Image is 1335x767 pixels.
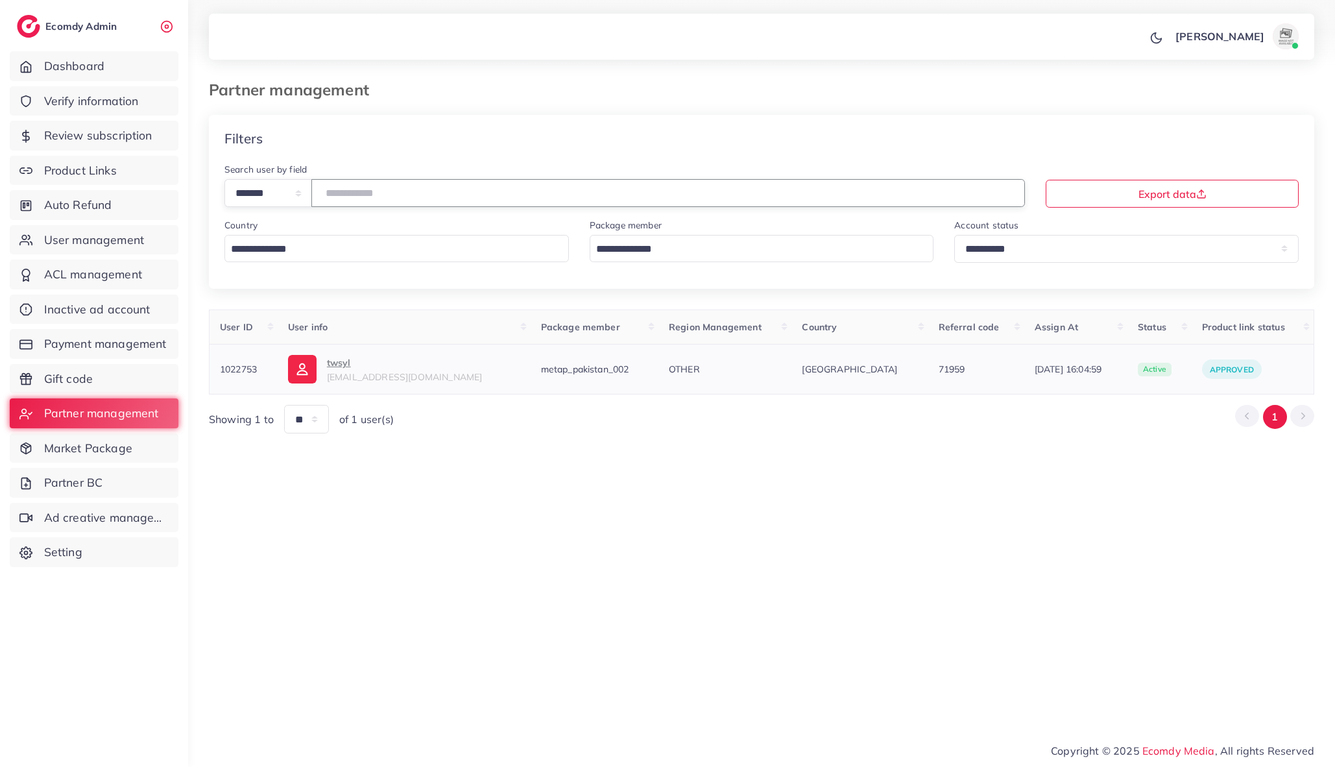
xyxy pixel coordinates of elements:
[1210,365,1254,374] span: Approved
[954,219,1018,232] label: Account status
[10,260,178,289] a: ACL management
[10,295,178,324] a: Inactive ad account
[669,321,762,333] span: Region Management
[10,329,178,359] a: Payment management
[1168,23,1304,49] a: [PERSON_NAME]avatar
[226,239,552,260] input: Search for option
[802,321,837,333] span: Country
[590,235,934,262] div: Search for option
[1046,180,1299,208] button: Export data
[1215,743,1314,759] span: , All rights Reserved
[1142,744,1215,757] a: Ecomdy Media
[45,20,120,32] h2: Ecomdy Admin
[10,537,178,567] a: Setting
[288,355,520,383] a: twsyl[EMAIL_ADDRESS][DOMAIN_NAME]
[44,266,142,283] span: ACL management
[44,127,152,144] span: Review subscription
[10,190,178,220] a: Auto Refund
[288,321,328,333] span: User info
[1138,363,1172,377] span: active
[224,163,307,176] label: Search user by field
[220,363,257,375] span: 1022753
[44,509,169,526] span: Ad creative management
[44,544,82,561] span: Setting
[541,321,620,333] span: Package member
[1202,321,1285,333] span: Product link status
[224,130,263,147] h4: Filters
[44,58,104,75] span: Dashboard
[939,363,965,375] span: 71959
[10,364,178,394] a: Gift code
[44,301,150,318] span: Inactive ad account
[1035,363,1117,376] span: [DATE] 16:04:59
[802,363,917,376] span: [GEOGRAPHIC_DATA]
[541,363,629,375] span: metap_pakistan_002
[1263,405,1287,429] button: Go to page 1
[10,225,178,255] a: User management
[44,474,103,491] span: Partner BC
[224,235,569,262] div: Search for option
[220,321,253,333] span: User ID
[44,162,117,179] span: Product Links
[209,412,274,427] span: Showing 1 to
[288,355,317,383] img: ic-user-info.36bf1079.svg
[224,219,258,232] label: Country
[44,93,139,110] span: Verify information
[10,468,178,498] a: Partner BC
[10,503,178,533] a: Ad creative management
[10,121,178,151] a: Review subscription
[327,355,482,371] p: twsyl
[592,239,917,260] input: Search for option
[44,197,112,213] span: Auto Refund
[44,405,159,422] span: Partner management
[590,219,662,232] label: Package member
[209,80,379,99] h3: Partner management
[10,398,178,428] a: Partner management
[10,156,178,186] a: Product Links
[1235,405,1314,429] ul: Pagination
[17,15,120,38] a: logoEcomdy Admin
[10,433,178,463] a: Market Package
[1273,23,1299,49] img: avatar
[669,363,700,375] span: OTHER
[44,232,144,249] span: User management
[939,321,1000,333] span: Referral code
[1175,29,1264,44] p: [PERSON_NAME]
[339,412,394,427] span: of 1 user(s)
[1138,321,1166,333] span: Status
[44,335,167,352] span: Payment management
[44,371,93,387] span: Gift code
[10,86,178,116] a: Verify information
[1035,321,1078,333] span: Assign At
[10,51,178,81] a: Dashboard
[327,371,482,383] span: [EMAIL_ADDRESS][DOMAIN_NAME]
[17,15,40,38] img: logo
[1051,743,1314,759] span: Copyright © 2025
[1138,189,1207,199] span: Export data
[44,440,132,457] span: Market Package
